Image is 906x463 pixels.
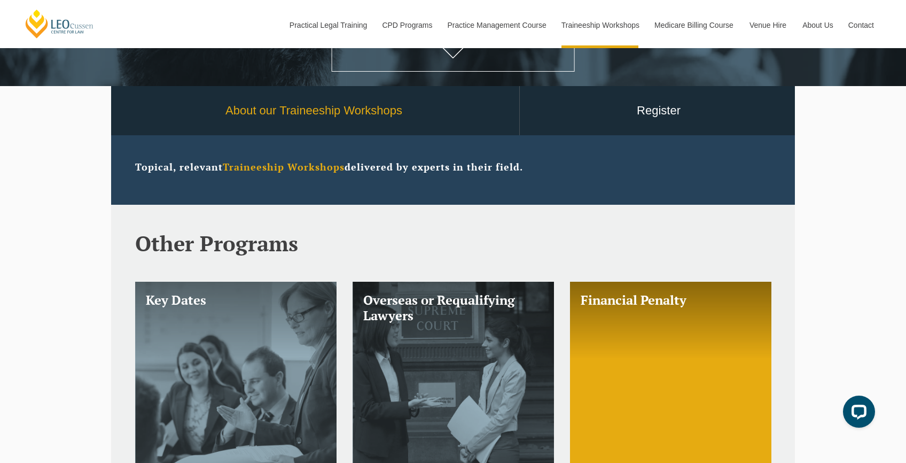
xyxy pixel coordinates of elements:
[581,292,761,308] h3: Financial Penalty
[24,9,95,39] a: [PERSON_NAME] Centre for Law
[741,2,794,48] a: Venue Hire
[135,162,771,173] p: Topical, relevant delivered by experts in their field.
[108,86,519,136] a: About our Traineeship Workshops
[146,292,326,308] h3: Key Dates
[135,231,771,255] h2: Other Programs
[553,2,646,48] a: Traineeship Workshops
[223,160,345,173] strong: Traineeship Workshops
[646,2,741,48] a: Medicare Billing Course
[374,2,439,48] a: CPD Programs
[794,2,840,48] a: About Us
[520,86,798,136] a: Register
[440,2,553,48] a: Practice Management Course
[363,292,543,323] h3: Overseas or Requalifying Lawyers
[282,2,374,48] a: Practical Legal Training
[840,2,882,48] a: Contact
[834,391,879,436] iframe: LiveChat chat widget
